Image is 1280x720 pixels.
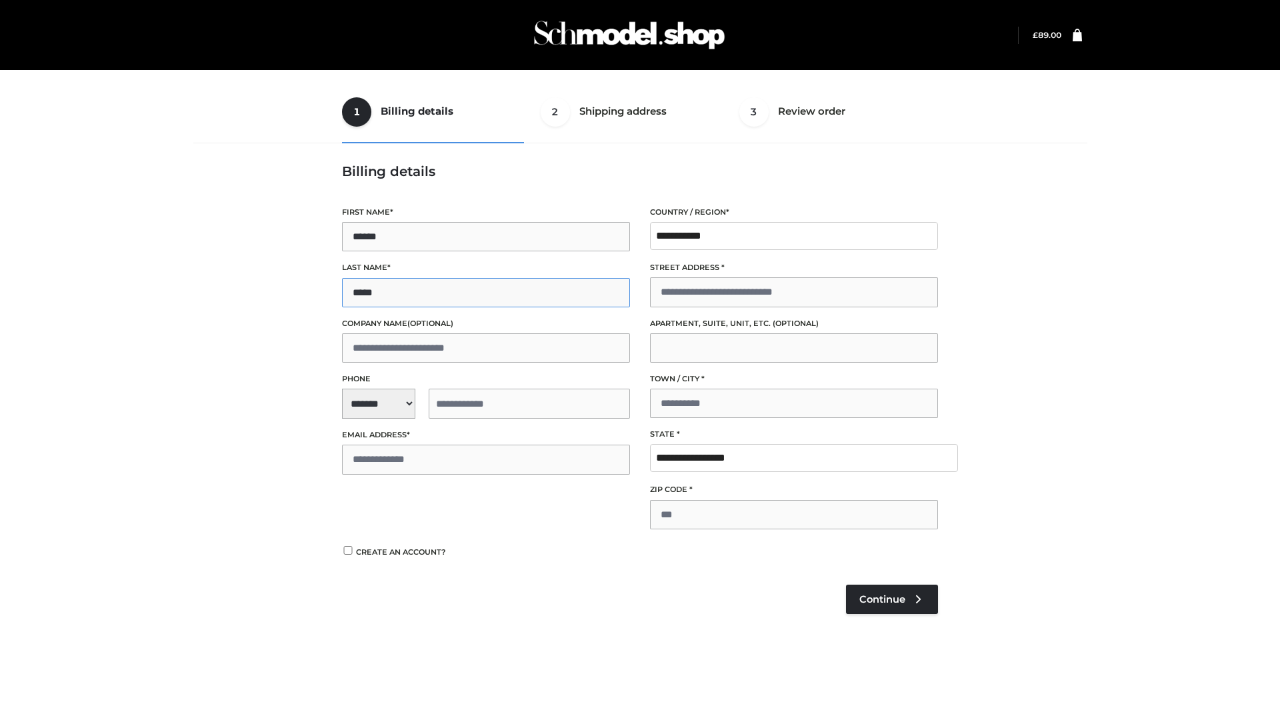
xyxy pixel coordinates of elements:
span: Create an account? [356,547,446,557]
span: (optional) [773,319,819,328]
a: Continue [846,585,938,614]
img: Schmodel Admin 964 [529,9,729,61]
label: Phone [342,373,630,385]
input: Create an account? [342,546,354,555]
label: ZIP Code [650,483,938,496]
span: (optional) [407,319,453,328]
bdi: 89.00 [1033,30,1061,40]
a: £89.00 [1033,30,1061,40]
label: Email address [342,429,630,441]
label: First name [342,206,630,219]
label: Apartment, suite, unit, etc. [650,317,938,330]
h3: Billing details [342,163,938,179]
label: Company name [342,317,630,330]
label: Street address [650,261,938,274]
span: £ [1033,30,1038,40]
label: Country / Region [650,206,938,219]
label: Last name [342,261,630,274]
label: State [650,428,938,441]
label: Town / City [650,373,938,385]
span: Continue [859,593,905,605]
